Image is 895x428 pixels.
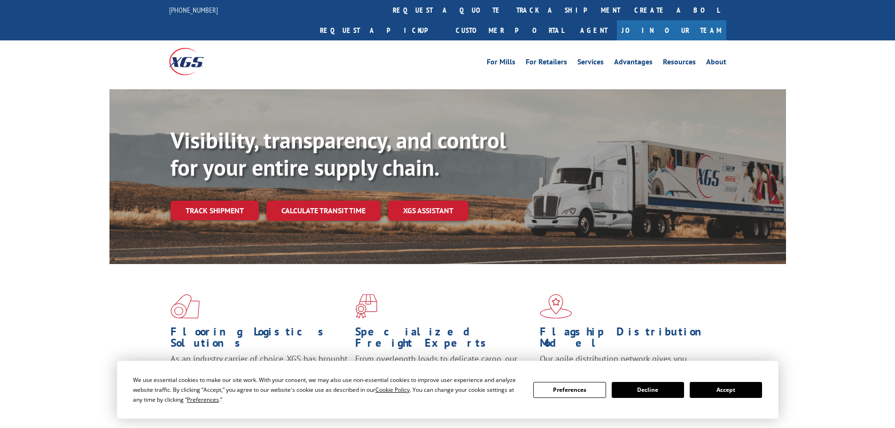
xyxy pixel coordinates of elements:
[533,382,606,398] button: Preferences
[375,386,410,394] span: Cookie Policy
[526,58,567,69] a: For Retailers
[614,58,653,69] a: Advantages
[540,294,572,319] img: xgs-icon-flagship-distribution-model-red
[388,201,468,221] a: XGS ASSISTANT
[612,382,684,398] button: Decline
[577,58,604,69] a: Services
[171,326,348,353] h1: Flooring Logistics Solutions
[313,20,449,40] a: Request a pickup
[487,58,515,69] a: For Mills
[571,20,617,40] a: Agent
[706,58,726,69] a: About
[171,201,259,220] a: Track shipment
[355,326,533,353] h1: Specialized Freight Experts
[171,125,506,182] b: Visibility, transparency, and control for your entire supply chain.
[117,361,778,419] div: Cookie Consent Prompt
[540,326,717,353] h1: Flagship Distribution Model
[540,353,713,375] span: Our agile distribution network gives you nationwide inventory management on demand.
[617,20,726,40] a: Join Our Team
[187,396,219,404] span: Preferences
[690,382,762,398] button: Accept
[663,58,696,69] a: Resources
[449,20,571,40] a: Customer Portal
[171,294,200,319] img: xgs-icon-total-supply-chain-intelligence-red
[266,201,381,221] a: Calculate transit time
[355,294,377,319] img: xgs-icon-focused-on-flooring-red
[171,353,348,387] span: As an industry carrier of choice, XGS has brought innovation and dedication to flooring logistics...
[169,5,218,15] a: [PHONE_NUMBER]
[133,375,522,405] div: We use essential cookies to make our site work. With your consent, we may also use non-essential ...
[355,353,533,395] p: From overlength loads to delicate cargo, our experienced staff knows the best way to move your fr...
